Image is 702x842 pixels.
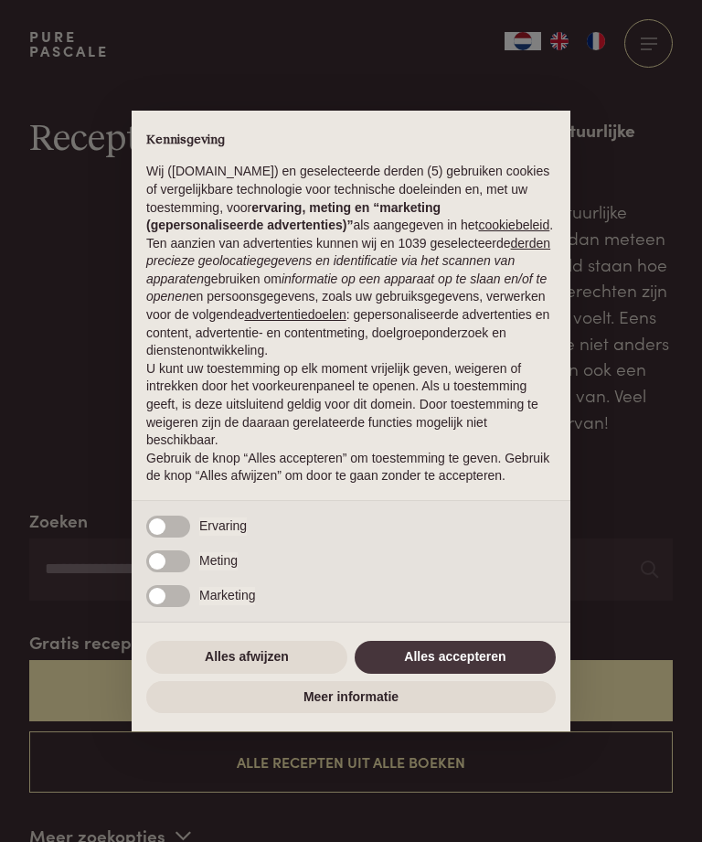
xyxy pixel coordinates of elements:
[146,272,547,304] em: informatie op een apparaat op te slaan en/of te openen
[199,587,255,605] span: Marketing
[146,360,556,450] p: U kunt uw toestemming op elk moment vrijelijk geven, weigeren of intrekken door het voorkeurenpan...
[199,517,247,536] span: Ervaring
[146,681,556,714] button: Meer informatie
[146,253,515,286] em: precieze geolocatiegegevens en identificatie via het scannen van apparaten
[478,218,549,232] a: cookiebeleid
[146,133,556,149] h2: Kennisgeving
[355,641,556,674] button: Alles accepteren
[511,235,551,253] button: derden
[146,450,556,485] p: Gebruik de knop “Alles accepteren” om toestemming te geven. Gebruik de knop “Alles afwijzen” om d...
[146,235,556,360] p: Ten aanzien van advertenties kunnen wij en 1039 geselecteerde gebruiken om en persoonsgegevens, z...
[146,163,556,234] p: Wij ([DOMAIN_NAME]) en geselecteerde derden (5) gebruiken cookies of vergelijkbare technologie vo...
[199,552,238,570] span: Meting
[146,641,347,674] button: Alles afwijzen
[244,306,346,325] button: advertentiedoelen
[146,200,441,233] strong: ervaring, meting en “marketing (gepersonaliseerde advertenties)”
